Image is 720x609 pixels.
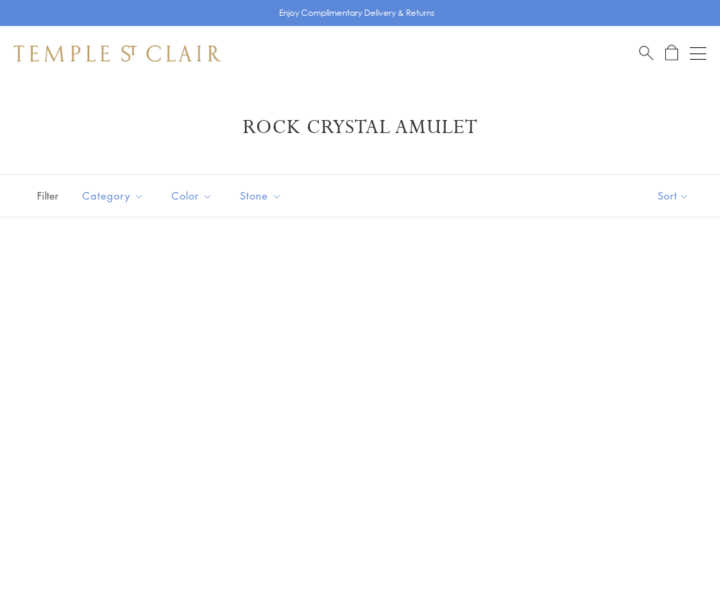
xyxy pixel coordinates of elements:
[75,187,154,204] span: Category
[34,115,686,140] h1: Rock Crystal Amulet
[639,45,653,62] a: Search
[665,45,678,62] a: Open Shopping Bag
[230,180,292,211] button: Stone
[165,187,223,204] span: Color
[72,180,154,211] button: Category
[161,180,223,211] button: Color
[690,45,706,62] button: Open navigation
[627,175,720,217] button: Show sort by
[233,187,292,204] span: Stone
[279,6,435,20] p: Enjoy Complimentary Delivery & Returns
[14,45,221,62] img: Temple St. Clair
